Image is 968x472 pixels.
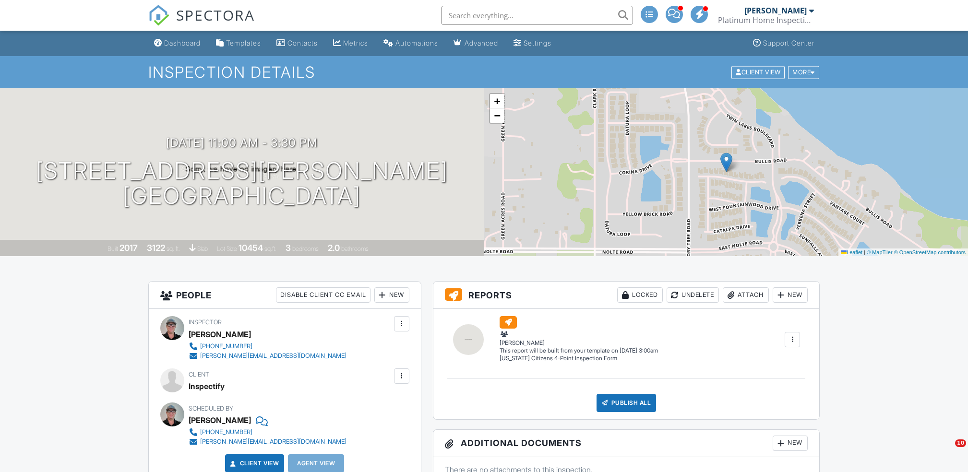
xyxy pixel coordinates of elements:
a: [PHONE_NUMBER] [189,427,347,437]
div: Locked [617,287,663,303]
div: New [773,287,808,303]
h3: Additional Documents [433,430,820,457]
a: SPECTORA [148,13,255,33]
a: Metrics [329,35,372,52]
span: 10 [955,439,966,447]
div: [PERSON_NAME][EMAIL_ADDRESS][DOMAIN_NAME] [200,438,347,446]
img: Marker [720,153,732,172]
a: Contacts [273,35,322,52]
h1: Inspection Details [148,64,820,81]
span: bedrooms [292,245,319,252]
span: Built [108,245,118,252]
div: [PERSON_NAME] [189,413,251,427]
div: Client View [731,66,785,79]
div: Undelete [667,287,719,303]
a: Settings [510,35,555,52]
div: [PERSON_NAME] [744,6,807,15]
span: slab [197,245,208,252]
div: [PHONE_NUMBER] [200,428,252,436]
div: New [773,436,808,451]
div: Platinum Home Inspections LLC [718,15,814,25]
span: Scheduled By [189,405,233,412]
a: [PERSON_NAME][EMAIL_ADDRESS][DOMAIN_NAME] [189,351,347,361]
div: Contacts [287,39,318,47]
span: Lot Size [217,245,237,252]
span: sq.ft. [264,245,276,252]
div: 2.0 [328,243,340,253]
a: Dashboard [150,35,204,52]
div: 3 [286,243,291,253]
iframe: Intercom live chat [935,439,958,462]
div: [PERSON_NAME][EMAIL_ADDRESS][DOMAIN_NAME] [200,352,347,360]
div: Inspectify [189,379,225,393]
a: Automations (Advanced) [380,35,442,52]
span: − [494,109,500,121]
a: Client View [228,459,279,468]
div: 3122 [147,243,165,253]
span: bathrooms [341,245,369,252]
div: Publish All [597,394,657,412]
div: [PHONE_NUMBER] [200,342,252,350]
div: More [788,66,819,79]
div: Templates [226,39,261,47]
div: Settings [524,39,551,47]
div: Support Center [763,39,814,47]
h3: People [149,282,421,309]
div: Advanced [465,39,498,47]
div: 2017 [120,243,138,253]
a: [PHONE_NUMBER] [189,342,347,351]
a: © OpenStreetMap contributors [894,249,966,255]
div: This report will be built from your template on [DATE] 3:00am [500,347,658,354]
a: Zoom in [490,94,504,108]
div: Metrics [343,39,368,47]
div: Automations [395,39,438,47]
a: [PERSON_NAME][EMAIL_ADDRESS][DOMAIN_NAME] [189,437,347,447]
div: [PERSON_NAME] [189,327,251,342]
a: Leaflet [841,249,862,255]
div: Attach [723,287,769,303]
h3: Reports [433,282,820,309]
h3: [DATE] 11:00 am - 3:30 pm [166,136,318,149]
span: + [494,95,500,107]
a: Client View [730,68,787,75]
div: Disable Client CC Email [276,287,370,303]
a: Advanced [450,35,502,52]
img: The Best Home Inspection Software - Spectora [148,5,169,26]
span: | [864,249,865,255]
a: © MapTiler [867,249,893,255]
span: sq. ft. [167,245,180,252]
div: 10454 [239,243,263,253]
div: [PERSON_NAME] [500,330,658,347]
div: [US_STATE] Citizens 4-Point Inspection Form [500,354,658,363]
h1: [STREET_ADDRESS][PERSON_NAME] [GEOGRAPHIC_DATA] [36,158,448,209]
input: Search everything... [441,6,633,25]
a: Zoom out [490,108,504,123]
span: Inspector [189,319,222,326]
div: New [374,287,409,303]
a: Templates [212,35,265,52]
div: Dashboard [164,39,201,47]
span: SPECTORA [176,5,255,25]
span: Client [189,371,209,378]
a: Support Center [749,35,818,52]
